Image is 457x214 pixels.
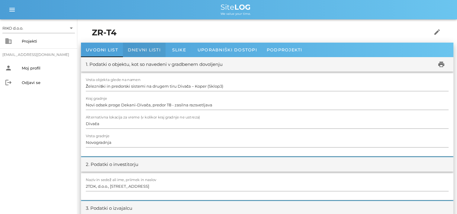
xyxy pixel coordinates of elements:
i: logout [5,79,12,86]
div: RIKO d.o.o. [2,23,75,33]
span: Uvodni list [86,47,118,53]
i: arrow_drop_down [68,24,75,32]
div: Moj profil [22,66,72,70]
label: Alternativna lokacija za vreme (v kolikor kraj gradnje ne ustreza) [86,115,200,120]
i: menu [8,6,16,13]
div: 2. Podatki o investitorju [86,161,138,168]
div: Projekti [22,39,72,44]
span: Uporabniški dostopi [198,47,257,53]
div: 3. Podatki o izvajalcu [86,205,132,212]
b: LOG [234,3,251,11]
label: Naziv in sedež ali ime, priimek in naslov [86,178,156,182]
div: 1. Podatki o objektu, kot so navedeni v gradbenem dovoljenju [86,61,223,68]
i: person [5,64,12,72]
div: Odjavi se [22,80,72,85]
label: Vrsta gradnje [86,134,110,138]
span: Podprojekti [267,47,302,53]
i: edit [433,28,441,36]
span: Slike [172,47,186,53]
i: print [438,61,445,68]
div: RIKO d.o.o. [2,25,23,31]
i: business [5,37,12,45]
div: Pripomoček za klepet [371,149,457,214]
label: Kraj gradnje [86,96,107,101]
label: Vrsta objekta glede na namen [86,78,140,82]
h1: ZR-T4 [92,27,413,39]
iframe: Chat Widget [371,149,457,214]
span: We value your time. [220,12,251,16]
span: Site [220,3,251,11]
span: Dnevni listi [128,47,161,53]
